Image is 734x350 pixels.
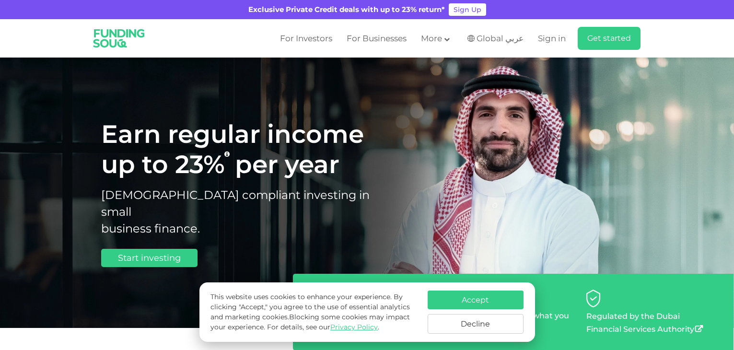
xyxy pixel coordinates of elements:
img: Logo [87,21,151,56]
span: Get started [587,34,631,43]
span: Start investing [118,253,181,263]
a: Start investing [101,249,198,267]
span: Sign in [538,34,566,43]
button: Accept [428,291,524,309]
a: Sign in [536,31,566,47]
span: Blocking some cookies may impact your experience. [210,313,410,331]
p: Regulated by the Dubai Financial Services Authority [586,310,713,336]
button: Decline [428,314,524,334]
h2: [DEMOGRAPHIC_DATA] compliant investing in small business finance. [101,187,384,237]
a: Sign Up [449,3,486,16]
a: Privacy Policy [330,323,378,331]
span: More [421,34,442,43]
a: For Investors [278,31,335,47]
p: This website uses cookies to enhance your experience. By clicking "Accept," you agree to the use ... [210,292,418,332]
img: diversifyYourPortfolioByLending [586,290,600,307]
span: per year [235,149,339,179]
a: For Businesses [344,31,409,47]
div: Exclusive Private Credit deals with up to 23% return* [248,4,445,15]
span: Global عربي [477,33,524,44]
img: SA Flag [467,35,475,42]
span: For details, see our . [267,323,379,331]
i: 23% IRR (expected) ~ 15% Net yield (expected) [224,151,230,157]
span: Earn regular income up to 23% [101,119,364,179]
